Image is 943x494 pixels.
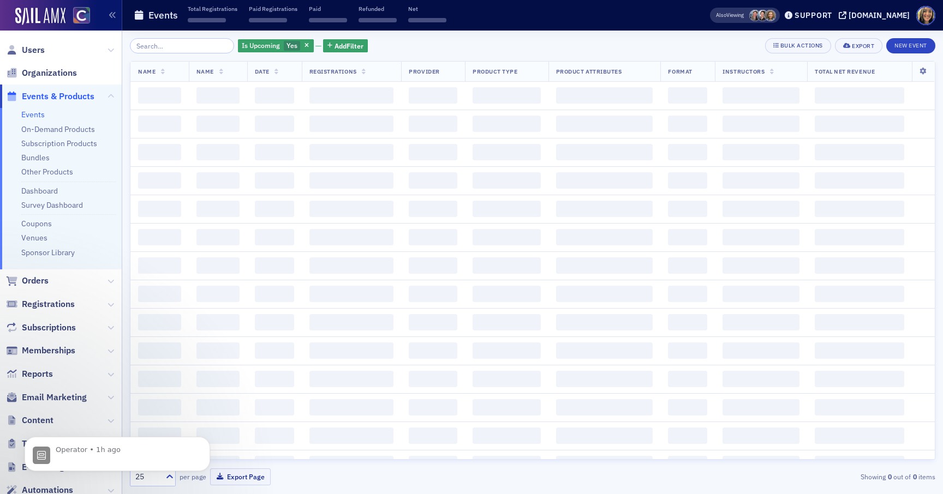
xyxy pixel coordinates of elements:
p: Net [408,5,446,13]
span: ‌ [668,314,707,330]
span: ‌ [309,427,394,444]
p: Paid [309,5,347,13]
span: ‌ [255,342,294,359]
span: ‌ [409,229,457,245]
p: Refunded [359,5,397,13]
span: ‌ [309,18,347,22]
a: Subscriptions [6,322,76,334]
span: ‌ [815,286,904,302]
span: ‌ [473,229,541,245]
span: ‌ [473,144,541,160]
a: Email Marketing [6,391,87,403]
span: ‌ [138,342,181,359]
span: ‌ [815,371,904,387]
button: New Event [886,38,935,53]
span: ‌ [196,286,240,302]
span: ‌ [249,18,287,22]
span: ‌ [309,144,394,160]
span: ‌ [668,201,707,217]
span: Viewing [716,11,744,19]
span: ‌ [723,201,799,217]
a: New Event [886,40,935,50]
span: ‌ [815,116,904,132]
span: ‌ [409,144,457,160]
span: ‌ [196,116,240,132]
span: Pamela Galey-Coleman [757,10,768,21]
span: ‌ [188,18,226,22]
span: ‌ [138,144,181,160]
a: Orders [6,275,49,287]
span: ‌ [473,87,541,104]
span: Add Filter [335,41,363,51]
span: ‌ [196,371,240,387]
div: Showing out of items [675,472,935,481]
span: ‌ [556,427,653,444]
span: ‌ [255,116,294,132]
span: ‌ [309,172,394,189]
a: Memberships [6,345,75,357]
span: Date [255,68,270,75]
span: ‌ [309,286,394,302]
span: ‌ [668,342,707,359]
span: ‌ [723,257,799,274]
span: ‌ [556,201,653,217]
span: ‌ [556,87,653,104]
span: Registrations [309,68,357,75]
span: Reports [22,368,53,380]
span: ‌ [473,286,541,302]
a: Sponsor Library [21,248,75,257]
a: E-Learning [6,461,64,473]
span: ‌ [409,286,457,302]
span: ‌ [408,18,446,22]
span: ‌ [556,371,653,387]
a: Other Products [21,167,73,177]
span: Tiffany Carson [749,10,761,21]
span: ‌ [138,172,181,189]
span: ‌ [255,172,294,189]
div: Support [795,10,832,20]
a: Dashboard [21,186,58,196]
span: ‌ [196,229,240,245]
span: ‌ [138,399,181,415]
span: ‌ [723,427,799,444]
span: ‌ [255,314,294,330]
span: Name [196,68,214,75]
span: Format [668,68,692,75]
span: Total Net Revenue [815,68,875,75]
span: ‌ [668,87,707,104]
span: Organizations [22,67,77,79]
span: ‌ [815,427,904,444]
span: ‌ [196,144,240,160]
span: ‌ [723,371,799,387]
span: ‌ [815,399,904,415]
span: ‌ [556,456,653,472]
span: ‌ [473,456,541,472]
a: Events [21,110,45,119]
img: SailAMX [15,8,65,25]
span: ‌ [409,427,457,444]
span: ‌ [196,87,240,104]
div: Bulk Actions [780,43,823,49]
span: ‌ [309,229,394,245]
a: Reports [6,368,53,380]
span: Events & Products [22,91,94,103]
span: ‌ [473,342,541,359]
span: ‌ [309,87,394,104]
a: Subscription Products [21,138,97,148]
span: ‌ [409,456,457,472]
iframe: Intercom notifications message [8,412,226,489]
span: ‌ [409,87,457,104]
div: [DOMAIN_NAME] [849,10,910,20]
a: View Homepage [65,7,90,26]
span: ‌ [556,342,653,359]
span: ‌ [309,201,394,217]
span: ‌ [138,87,181,104]
div: Yes [238,39,314,53]
a: Coupons [21,219,52,228]
span: ‌ [255,456,294,472]
span: ‌ [309,116,394,132]
span: ‌ [255,201,294,217]
span: ‌ [815,229,904,245]
strong: 0 [886,472,893,481]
